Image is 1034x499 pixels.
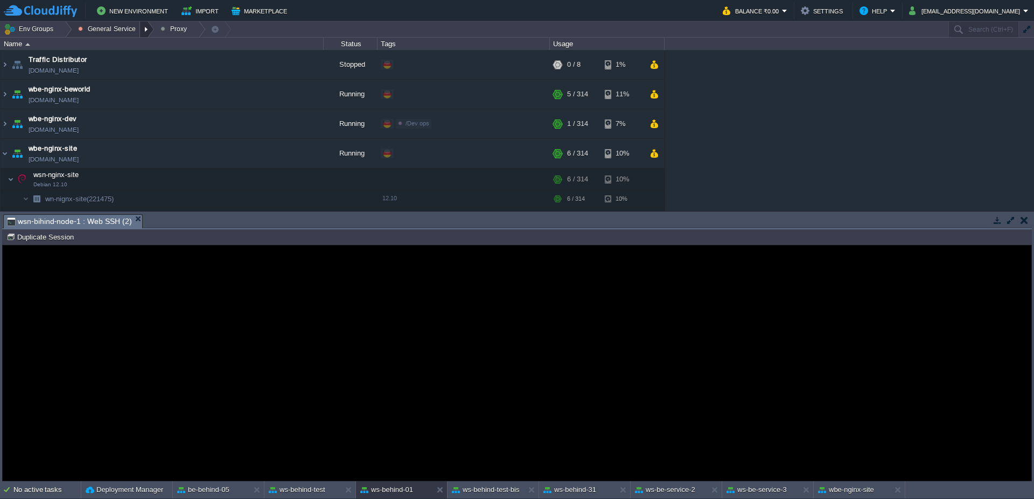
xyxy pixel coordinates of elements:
button: ws-behind-31 [543,484,596,495]
button: Proxy [160,22,191,37]
button: ws-be-service-2 [635,484,695,495]
div: 10% [605,139,640,168]
button: be-behind-05 [177,484,229,495]
span: wn-nignx-site [44,194,115,203]
img: AMDAwAAAACH5BAEAAAAALAAAAAABAAEAAAICRAEAOw== [29,191,44,207]
button: Deployment Manager [86,484,163,495]
button: Import [181,4,222,17]
a: wbe-nginx-beworld [29,84,90,95]
button: ws-be-service-3 [726,484,787,495]
span: [DOMAIN_NAME] [29,95,79,106]
img: AMDAwAAAACH5BAEAAAAALAAAAAABAAEAAAICRAEAOw== [25,43,30,46]
img: AMDAwAAAACH5BAEAAAAALAAAAAABAAEAAAICRAEAOw== [10,50,25,79]
button: Env Groups [4,22,57,37]
div: 6 / 314 [567,168,588,190]
img: AMDAwAAAACH5BAEAAAAALAAAAAABAAEAAAICRAEAOw== [10,139,25,168]
img: AMDAwAAAACH5BAEAAAAALAAAAAABAAEAAAICRAEAOw== [23,191,29,207]
img: AMDAwAAAACH5BAEAAAAALAAAAAABAAEAAAICRAEAOw== [1,80,9,109]
div: Stopped [324,50,378,79]
button: ws-behind-test [269,484,325,495]
button: Help [860,4,890,17]
div: 10% [605,168,640,190]
button: Marketplace [232,4,290,17]
iframe: chat widget [989,456,1023,488]
button: wbe-nginx-site [818,484,874,495]
div: 11% [605,80,640,109]
span: wsn-nginx-site [32,170,80,179]
span: Debian 12.10 [33,181,67,188]
div: 1% [605,50,640,79]
div: 6 / 314 [567,139,588,168]
div: 10% [605,191,640,207]
div: 1 / 314 [567,109,588,138]
img: AMDAwAAAACH5BAEAAAAALAAAAAABAAEAAAICRAEAOw== [1,50,9,79]
span: [DOMAIN_NAME] [29,124,79,135]
div: 0 / 8 [567,50,581,79]
img: CloudJiffy [4,4,77,18]
a: wbe-nginx-site [29,143,77,154]
a: [DOMAIN_NAME] [29,65,79,76]
span: /Dev ops [406,120,429,126]
span: 12.10 [382,195,397,201]
div: Usage [550,38,664,50]
img: AMDAwAAAACH5BAEAAAAALAAAAAABAAEAAAICRAEAOw== [1,139,9,168]
img: AMDAwAAAACH5BAEAAAAALAAAAAABAAEAAAICRAEAOw== [15,168,30,190]
a: wn-nignx-site(221475) [44,194,115,203]
button: New Environment [97,4,171,17]
span: (221475) [87,195,114,203]
button: [EMAIL_ADDRESS][DOMAIN_NAME] [909,4,1023,17]
a: wsn-nginx-siteDebian 12.10 [32,171,80,179]
button: Duplicate Session [6,232,77,242]
img: AMDAwAAAACH5BAEAAAAALAAAAAABAAEAAAICRAEAOw== [10,80,25,109]
div: Running [324,80,378,109]
div: Tags [378,38,549,50]
button: Balance ₹0.00 [723,4,782,17]
img: AMDAwAAAACH5BAEAAAAALAAAAAABAAEAAAICRAEAOw== [8,168,14,190]
span: [DOMAIN_NAME] [29,154,79,165]
button: ws-behind-test-bis [452,484,520,495]
span: [TECHNICAL_ID] [53,208,110,224]
img: AMDAwAAAACH5BAEAAAAALAAAAAABAAEAAAICRAEAOw== [10,109,25,138]
div: Running [324,109,378,138]
a: wbe-nginx-dev [29,114,77,124]
img: AMDAwAAAACH5BAEAAAAALAAAAAABAAEAAAICRAEAOw== [1,109,9,138]
button: Settings [801,4,846,17]
img: AMDAwAAAACH5BAEAAAAALAAAAAABAAEAAAICRAEAOw== [29,208,36,224]
span: wsn-bihind-node-1 : Web SSH (2) [7,215,132,228]
img: AMDAwAAAACH5BAEAAAAALAAAAAABAAEAAAICRAEAOw== [36,208,51,224]
div: Running [324,139,378,168]
button: ws-behind-01 [360,484,413,495]
a: Traffic Distributor [29,54,87,65]
div: 7% [605,109,640,138]
div: Status [324,38,377,50]
div: 5 / 314 [567,80,588,109]
button: General Service [78,22,139,37]
div: 6 / 314 [567,191,585,207]
div: No active tasks [13,481,81,498]
div: Name [1,38,323,50]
